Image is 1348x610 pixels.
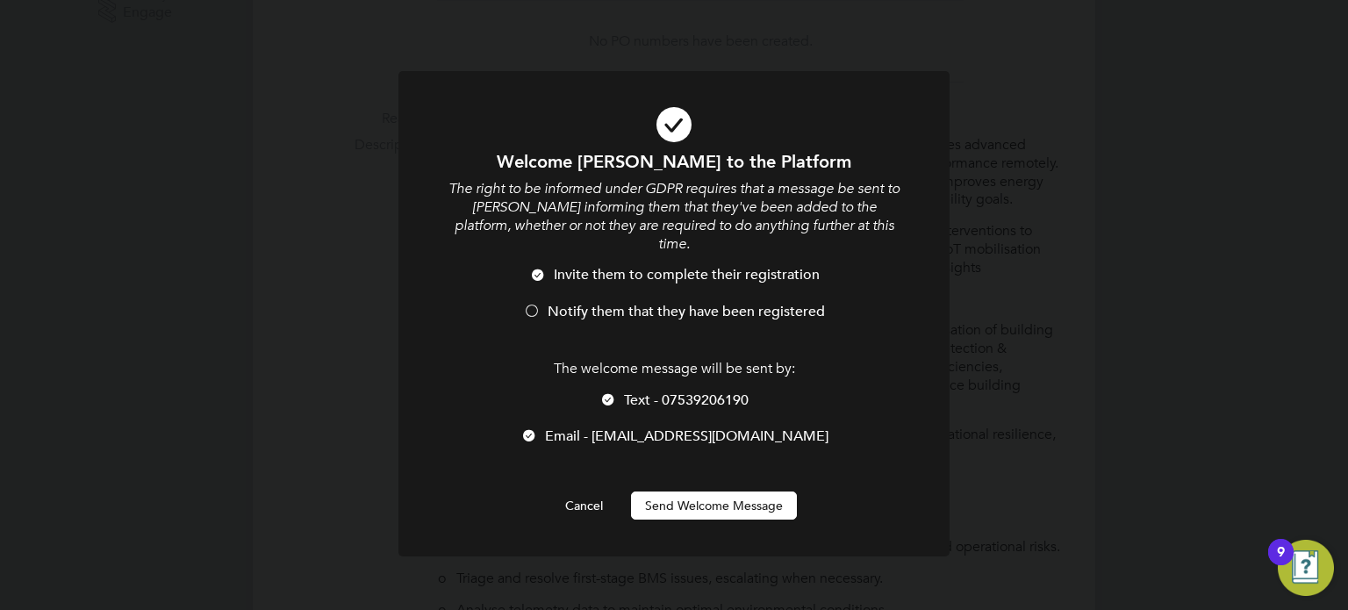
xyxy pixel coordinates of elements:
button: Cancel [551,492,617,520]
span: Text - 07539206190 [624,391,749,409]
p: The welcome message will be sent by: [446,360,902,378]
i: The right to be informed under GDPR requires that a message be sent to [PERSON_NAME] informing th... [448,180,900,252]
button: Send Welcome Message [631,492,797,520]
h1: Welcome [PERSON_NAME] to the Platform [446,150,902,173]
div: 9 [1277,552,1285,575]
button: Open Resource Center, 9 new notifications [1278,540,1334,596]
span: Notify them that they have been registered [548,303,825,320]
span: Invite them to complete their registration [554,266,820,283]
span: Email - [EMAIL_ADDRESS][DOMAIN_NAME] [545,427,828,445]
